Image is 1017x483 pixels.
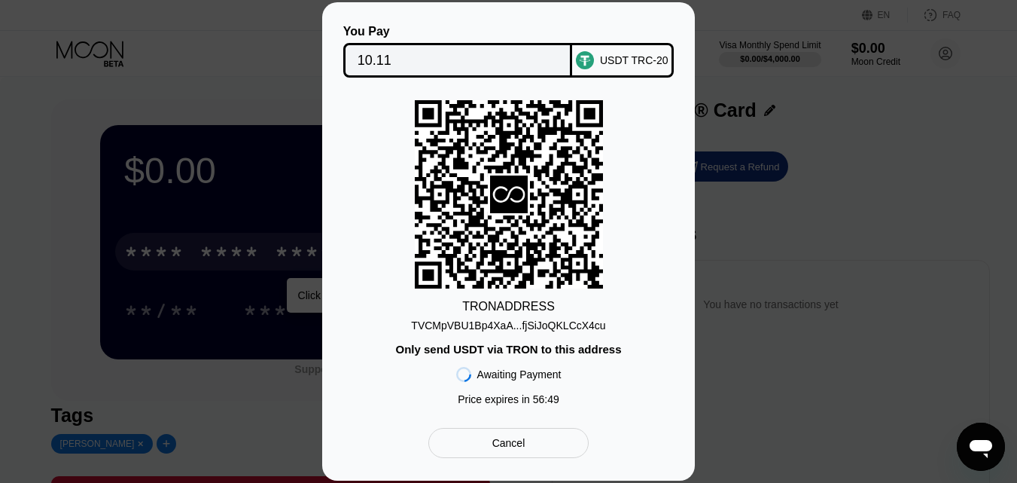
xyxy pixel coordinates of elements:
div: You PayUSDT TRC-20 [345,25,672,78]
div: Price expires in [458,393,559,405]
div: You Pay [343,25,573,38]
iframe: Button to launch messaging window [957,423,1005,471]
div: USDT TRC-20 [600,54,668,66]
span: 56 : 49 [533,393,559,405]
div: Cancel [492,436,525,450]
div: Cancel [428,428,589,458]
div: TVCMpVBU1Bp4XaA...fjSiJoQKLCcX4cu [411,319,605,332]
div: TRON ADDRESS [462,300,555,313]
div: TVCMpVBU1Bp4XaA...fjSiJoQKLCcX4cu [411,313,605,332]
div: Awaiting Payment [477,368,562,381]
div: Only send USDT via TRON to this address [395,343,621,356]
